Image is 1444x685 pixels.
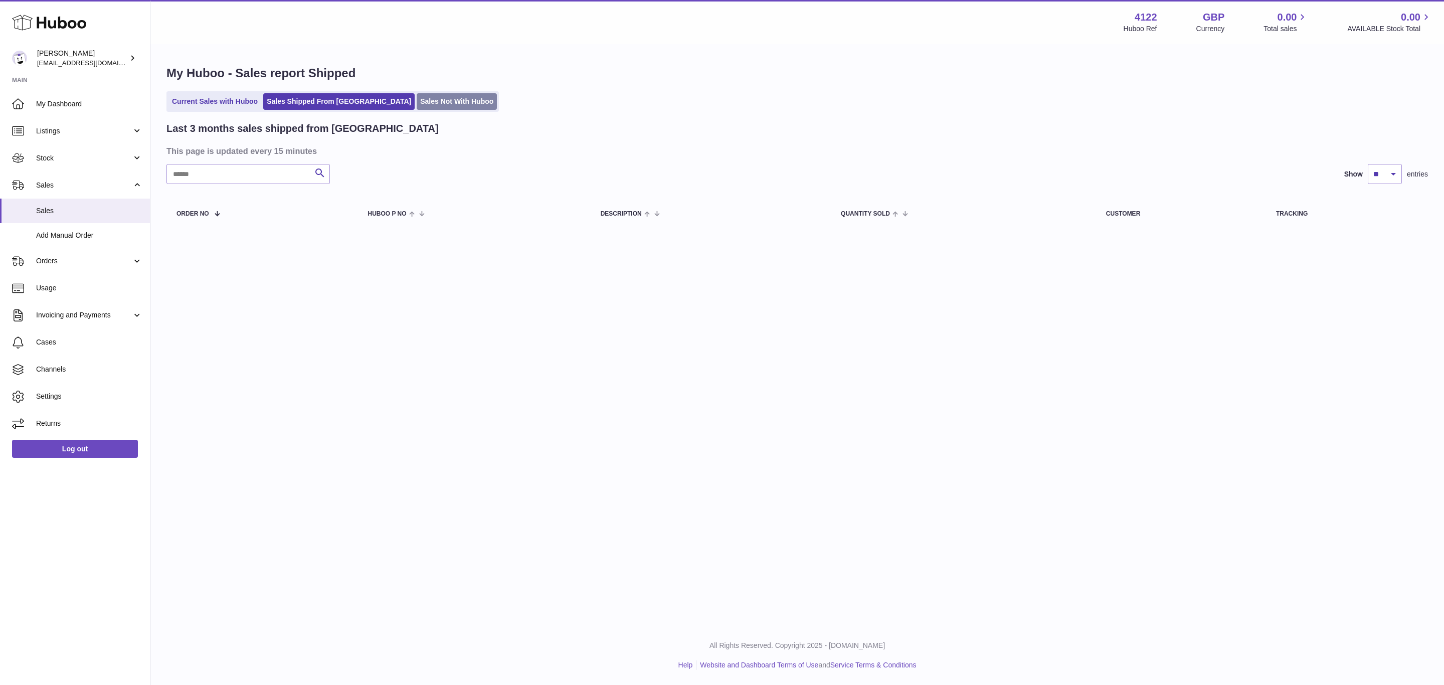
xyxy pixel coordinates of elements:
[36,337,142,347] span: Cases
[830,661,917,669] a: Service Terms & Conditions
[176,211,209,217] span: Order No
[166,145,1425,156] h3: This page is updated every 15 minutes
[1124,24,1157,34] div: Huboo Ref
[368,211,406,217] span: Huboo P no
[1276,211,1418,217] div: Tracking
[36,283,142,293] span: Usage
[37,49,127,68] div: [PERSON_NAME]
[36,126,132,136] span: Listings
[1263,24,1308,34] span: Total sales
[1347,11,1432,34] a: 0.00 AVAILABLE Stock Total
[678,661,693,669] a: Help
[36,231,142,240] span: Add Manual Order
[841,211,890,217] span: Quantity Sold
[12,440,138,458] a: Log out
[1106,211,1256,217] div: Customer
[1347,24,1432,34] span: AVAILABLE Stock Total
[36,310,132,320] span: Invoicing and Payments
[158,641,1436,650] p: All Rights Reserved. Copyright 2025 - [DOMAIN_NAME]
[12,51,27,66] img: internalAdmin-4122@internal.huboo.com
[166,65,1428,81] h1: My Huboo - Sales report Shipped
[263,93,415,110] a: Sales Shipped From [GEOGRAPHIC_DATA]
[417,93,497,110] a: Sales Not With Huboo
[1203,11,1224,24] strong: GBP
[1401,11,1420,24] span: 0.00
[1135,11,1157,24] strong: 4122
[166,122,439,135] h2: Last 3 months sales shipped from [GEOGRAPHIC_DATA]
[700,661,818,669] a: Website and Dashboard Terms of Use
[36,99,142,109] span: My Dashboard
[37,59,147,67] span: [EMAIL_ADDRESS][DOMAIN_NAME]
[36,181,132,190] span: Sales
[36,392,142,401] span: Settings
[36,419,142,428] span: Returns
[1263,11,1308,34] a: 0.00 Total sales
[1344,169,1363,179] label: Show
[36,365,142,374] span: Channels
[36,153,132,163] span: Stock
[601,211,642,217] span: Description
[168,93,261,110] a: Current Sales with Huboo
[36,206,142,216] span: Sales
[1196,24,1225,34] div: Currency
[696,660,916,670] li: and
[1278,11,1297,24] span: 0.00
[1407,169,1428,179] span: entries
[36,256,132,266] span: Orders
